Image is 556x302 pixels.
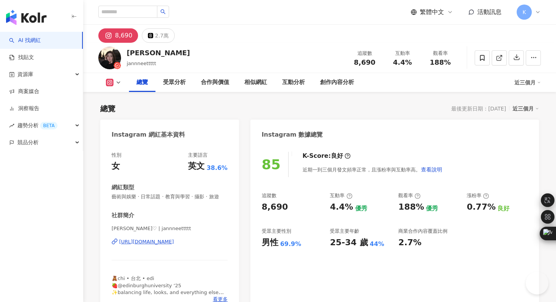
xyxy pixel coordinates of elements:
div: 受眾主要性別 [262,228,291,235]
div: BETA [40,122,57,129]
div: 互動率 [388,50,417,57]
button: 8,690 [98,28,138,43]
span: rise [9,123,14,128]
div: 性別 [112,152,121,159]
span: 4.4% [393,59,412,66]
div: 良好 [497,204,509,213]
div: 總覽 [137,78,148,87]
span: K [522,8,526,16]
div: 受眾分析 [163,78,186,87]
div: 漲粉率 [467,192,489,199]
span: 查看說明 [421,167,442,173]
div: 追蹤數 [262,192,276,199]
div: 觀看率 [426,50,455,57]
span: 趨勢分析 [17,117,57,134]
span: 資源庫 [17,66,33,83]
div: 44% [370,240,384,248]
div: 商業合作內容覆蓋比例 [398,228,447,235]
div: 近三個月 [513,104,539,114]
span: search [160,9,166,14]
div: 相似網紅 [244,78,267,87]
button: 2.7萬 [142,28,175,43]
div: 總覽 [100,103,115,114]
div: 最後更新日期：[DATE] [451,106,506,112]
div: 188% [398,201,424,213]
iframe: Help Scout Beacon - Open [526,272,548,294]
a: searchAI 找網紅 [9,37,41,44]
div: 觀看率 [398,192,421,199]
div: 8,690 [262,201,288,213]
div: 互動分析 [282,78,305,87]
div: 良好 [331,152,343,160]
div: 4.4% [330,201,353,213]
div: 近期一到三個月發文頻率正常，且漲粉率與互動率高。 [303,162,443,177]
div: 男性 [262,237,278,249]
button: 查看說明 [421,162,443,177]
div: 追蹤數 [350,50,379,57]
span: 🧸chi • 台北 • edi 🍓@edinburghuniversity ‘25 ✨balancing life, looks, and everything else 💌collab: [E... [112,276,224,302]
span: 藝術與娛樂 · 日常話題 · 教育與學習 · 攝影 · 旅遊 [112,193,228,200]
div: 近三個月 [514,76,541,89]
div: 網紅類型 [112,184,134,191]
div: 2.7% [398,237,421,249]
div: 2.7萬 [155,30,169,41]
a: 洞察報告 [9,105,39,112]
a: 找貼文 [9,54,34,61]
div: K-Score : [303,152,351,160]
div: 優秀 [355,204,367,213]
div: Instagram 網紅基本資料 [112,131,185,139]
span: 38.6% [207,164,228,172]
span: 競品分析 [17,134,39,151]
span: jannneettttt [127,61,156,66]
div: 25-34 歲 [330,237,368,249]
div: 受眾主要年齡 [330,228,359,235]
div: 社群簡介 [112,212,134,219]
img: KOL Avatar [98,47,121,69]
a: [URL][DOMAIN_NAME] [112,238,228,245]
a: 商案媒合 [9,88,39,95]
div: [PERSON_NAME] [127,48,190,58]
div: 8,690 [115,30,132,41]
span: [PERSON_NAME]♡ | jannneettttt [112,225,228,232]
div: [URL][DOMAIN_NAME] [119,238,174,245]
span: 活動訊息 [477,8,502,16]
div: 優秀 [426,204,438,213]
div: 女 [112,160,120,172]
div: 主要語言 [188,152,208,159]
div: 0.77% [467,201,495,213]
span: 8,690 [354,58,376,66]
div: 69.9% [280,240,301,248]
div: Instagram 數據總覽 [262,131,323,139]
img: logo [6,10,47,25]
div: 英文 [188,160,205,172]
span: 188% [430,59,451,66]
span: 繁體中文 [420,8,444,16]
div: 合作與價值 [201,78,229,87]
div: 85 [262,157,281,172]
div: 創作內容分析 [320,78,354,87]
div: 互動率 [330,192,352,199]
